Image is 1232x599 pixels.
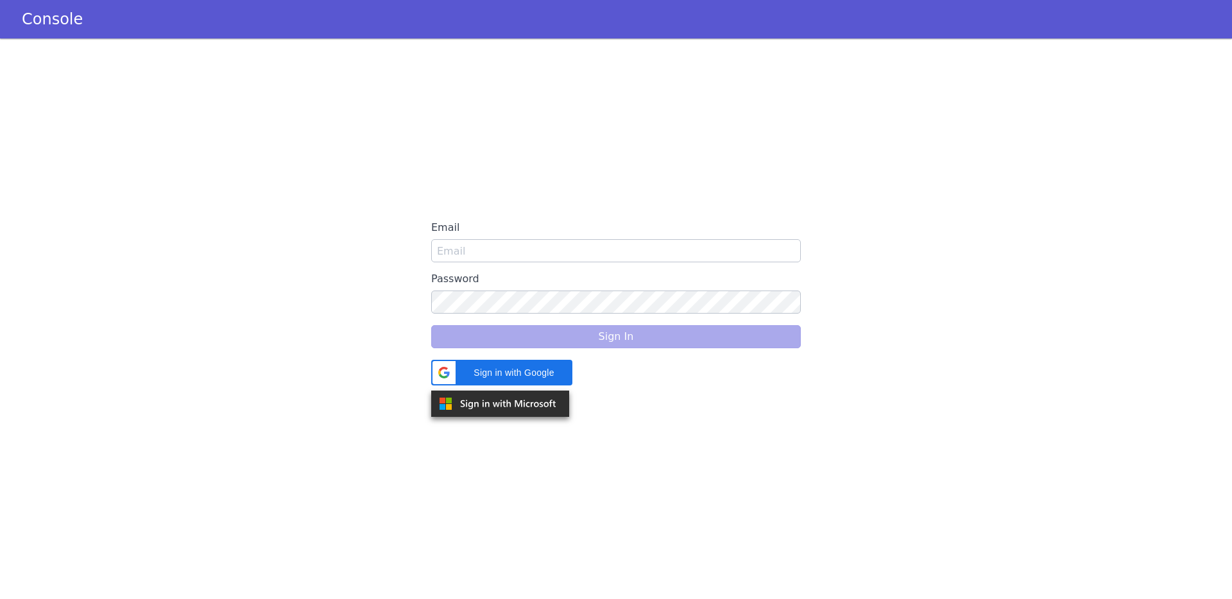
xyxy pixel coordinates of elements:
[431,216,801,239] label: Email
[463,366,565,380] span: Sign in with Google
[431,391,569,417] img: azure.svg
[431,239,801,262] input: Email
[431,267,801,291] label: Password
[6,10,98,28] a: Console
[431,360,572,385] div: Sign in with Google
